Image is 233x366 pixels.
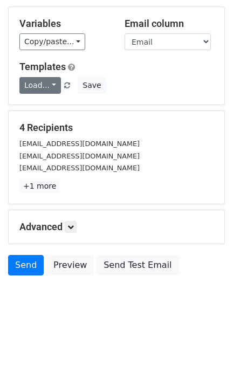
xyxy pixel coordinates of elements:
button: Save [78,77,106,94]
small: [EMAIL_ADDRESS][DOMAIN_NAME] [19,140,140,148]
iframe: Chat Widget [179,314,233,366]
h5: Email column [125,18,214,30]
a: Send Test Email [97,255,179,275]
a: +1 more [19,179,60,193]
a: Copy/paste... [19,33,85,50]
h5: Variables [19,18,108,30]
small: [EMAIL_ADDRESS][DOMAIN_NAME] [19,152,140,160]
a: Load... [19,77,61,94]
a: Templates [19,61,66,72]
small: [EMAIL_ADDRESS][DOMAIN_NAME] [19,164,140,172]
h5: 4 Recipients [19,122,214,134]
a: Preview [46,255,94,275]
h5: Advanced [19,221,214,233]
a: Send [8,255,44,275]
